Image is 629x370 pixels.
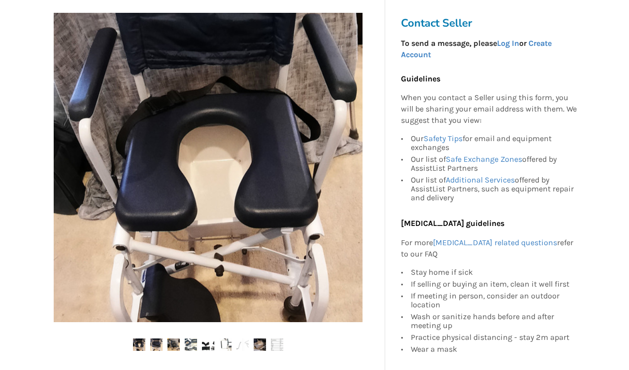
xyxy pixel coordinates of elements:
div: Stay home if sick [411,268,577,278]
a: Safe Exchange Zones [446,154,522,164]
img: invacare mariner rehab shower/commode chair w/5” casters-commode-bathroom safety-vancouver-assist... [219,338,232,351]
div: Our list of offered by AssistList Partners [411,153,577,174]
div: If selling or buying an item, clean it well first [411,278,577,290]
a: [MEDICAL_DATA] related questions [433,238,557,247]
div: Practice physical distancing - stay 2m apart [411,332,577,343]
img: invacare mariner rehab shower/commode chair w/5” casters-commode-bathroom safety-vancouver-assist... [133,338,145,351]
p: For more refer to our FAQ [401,237,577,260]
img: invacare mariner rehab shower/commode chair w/5” casters-commode-bathroom safety-vancouver-assist... [185,338,197,351]
strong: To send a message, please or [401,38,552,59]
img: invacare mariner rehab shower/commode chair w/5” casters-commode-bathroom safety-vancouver-assist... [236,338,249,351]
a: Additional Services [446,175,515,185]
a: Log In [497,38,519,48]
b: Guidelines [401,74,440,83]
img: invacare mariner rehab shower/commode chair w/5” casters-commode-bathroom safety-vancouver-assist... [167,338,180,351]
img: invacare mariner rehab shower/commode chair w/5” casters-commode-bathroom safety-vancouver-assist... [254,338,266,351]
a: Safety Tips [424,134,463,143]
img: invacare mariner rehab shower/commode chair w/5” casters-commode-bathroom safety-vancouver-assist... [271,338,283,351]
b: [MEDICAL_DATA] guidelines [401,219,504,228]
div: Wear a mask [411,343,577,354]
img: invacare mariner rehab shower/commode chair w/5” casters-commode-bathroom safety-vancouver-assist... [202,338,214,351]
div: Our list of offered by AssistList Partners, such as equipment repair and delivery [411,174,577,202]
img: invacare mariner rehab shower/commode chair w/5” casters-commode-bathroom safety-vancouver-assist... [150,338,163,351]
h3: Contact Seller [401,16,582,30]
div: Wash or sanitize hands before and after meeting up [411,311,577,332]
div: If meeting in person, consider an outdoor location [411,290,577,311]
p: When you contact a Seller using this form, you will be sharing your email address with them. We s... [401,93,577,127]
div: Our for email and equipment exchanges [411,134,577,153]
